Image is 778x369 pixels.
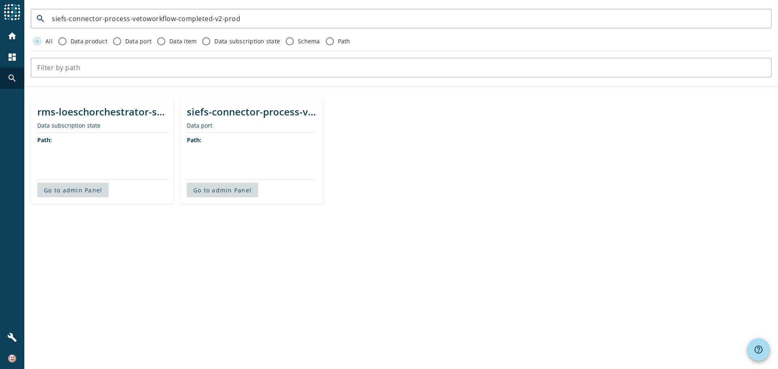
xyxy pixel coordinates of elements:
label: All [44,37,53,45]
label: Data subscription state [213,37,280,45]
div: rms-loeschorchestrator-service-consumer-prod [37,105,167,118]
input: Filter by path [37,63,765,73]
input: Search by keyword [52,14,765,23]
label: Schema [296,37,320,45]
span: Go to admin Panel [44,186,102,194]
img: spoud-logo.svg [4,4,20,20]
mat-icon: search [7,73,17,83]
span: Go to admin Panel [193,186,252,194]
mat-icon: search [31,14,50,23]
label: Data port [124,37,152,45]
div: Data subscription state [37,122,167,129]
mat-icon: build [7,333,17,342]
span: Path: [37,136,52,144]
button: Go to admin Panel [187,183,258,197]
div: siefs-connector-process-vetoworkflow-completed-v2-prod [187,105,317,118]
img: 311d8aec08ed2e4f8b1795d9bc1b9d2a [8,354,16,363]
div: Data port [187,122,317,129]
mat-icon: help_outline [754,345,763,354]
mat-icon: dashboard [7,52,17,62]
label: Data product [69,37,107,45]
mat-icon: home [7,31,17,41]
label: Path [336,37,351,45]
label: Data item [168,37,197,45]
button: Go to admin Panel [37,183,109,197]
span: Path: [187,136,201,144]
